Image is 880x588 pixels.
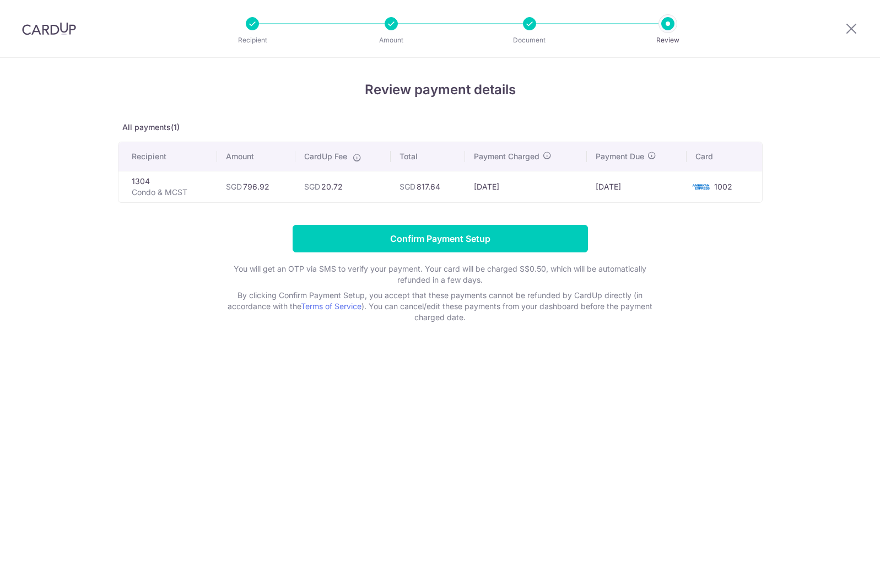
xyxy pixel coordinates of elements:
p: By clicking Confirm Payment Setup, you accept that these payments cannot be refunded by CardUp di... [220,290,661,323]
p: All payments(1) [118,122,763,133]
p: Review [627,35,709,46]
span: Payment Due [596,151,644,162]
img: CardUp [22,22,76,35]
td: 796.92 [217,171,295,202]
input: Confirm Payment Setup [293,225,588,252]
p: You will get an OTP via SMS to verify your payment. Your card will be charged S$0.50, which will ... [220,263,661,285]
p: Recipient [212,35,293,46]
td: [DATE] [465,171,587,202]
th: Amount [217,142,295,171]
span: CardUp Fee [304,151,347,162]
span: SGD [226,182,242,191]
span: SGD [399,182,415,191]
td: 20.72 [295,171,391,202]
p: Condo & MCST [132,187,209,198]
th: Total [391,142,465,171]
td: 817.64 [391,171,465,202]
span: SGD [304,182,320,191]
th: Recipient [118,142,218,171]
img: <span class="translation_missing" title="translation missing: en.account_steps.new_confirm_form.b... [690,180,712,193]
h4: Review payment details [118,80,763,100]
p: Document [489,35,570,46]
p: Amount [350,35,432,46]
span: 1002 [714,182,732,191]
td: 1304 [118,171,218,202]
th: Card [687,142,762,171]
td: [DATE] [587,171,687,202]
span: Payment Charged [474,151,539,162]
a: Terms of Service [301,301,361,311]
